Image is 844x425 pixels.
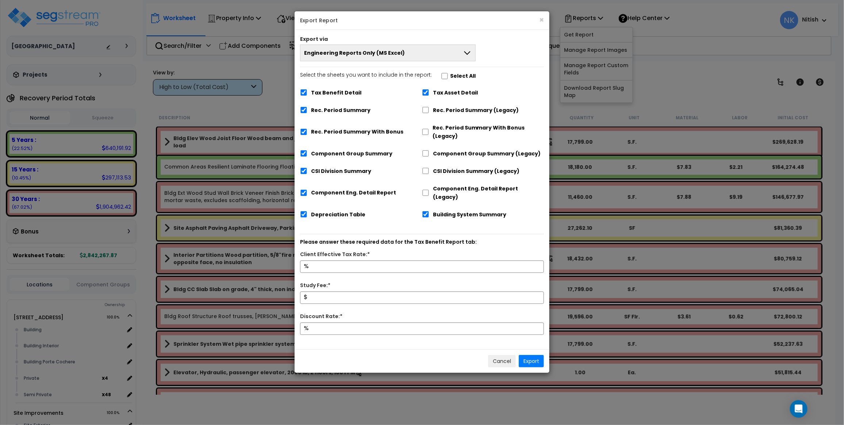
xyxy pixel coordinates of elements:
[304,49,405,57] span: Engineering Reports Only (MS Excel)
[311,150,392,158] label: Component Group Summary
[790,400,807,418] div: Open Intercom Messenger
[300,17,544,24] h5: Export Report
[433,210,506,219] label: Building System Summary
[304,324,309,333] span: %
[488,355,516,367] button: Cancel
[433,167,519,175] label: CSI Division Summary (Legacy)
[311,128,403,136] label: Rec. Period Summary With Bonus
[300,45,476,61] button: Engineering Reports Only (MS Excel)
[450,72,476,80] label: Select All
[300,250,370,259] label: Client Effective Tax Rate:*
[433,150,541,158] label: Component Group Summary (Legacy)
[433,106,519,115] label: Rec. Period Summary (Legacy)
[441,73,448,79] input: Select the sheets you want to include in the report:Select All
[304,293,308,302] span: $
[433,89,478,97] label: Tax Asset Detail
[304,262,309,271] span: %
[311,106,371,115] label: Rec. Period Summary
[311,167,371,175] label: CSI Division Summary
[300,35,328,43] label: Export via
[433,185,544,201] label: Component Eng. Detail Report (Legacy)
[300,238,544,247] p: Please answer these required data for the Tax Benefit Report tab:
[539,16,544,24] button: ×
[300,281,330,290] label: Study Fee:*
[311,189,396,197] label: Component Eng. Detail Report
[311,89,361,97] label: Tax Benefit Detail
[433,124,544,140] label: Rec. Period Summary With Bonus (Legacy)
[519,355,544,367] button: Export
[300,312,342,321] label: Discount Rate:*
[300,71,432,80] p: Select the sheets you want to include in the report:
[311,210,365,219] label: Depreciation Table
